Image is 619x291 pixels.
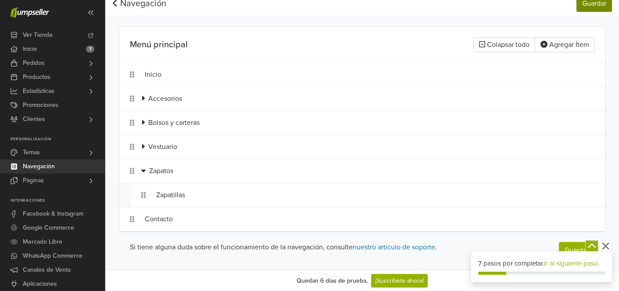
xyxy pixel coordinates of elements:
div: Zapatos [149,163,559,179]
button: Guardar [559,242,594,259]
div: Contacto [145,211,559,227]
div: Accesorios [148,90,559,107]
span: Ver Tienda [23,28,52,42]
span: Facebook & Instagram [23,207,83,221]
span: Canales de Venta [23,263,71,277]
h5: Menú principal [130,39,359,50]
span: Aplicaciones [23,277,57,291]
span: 7 [86,46,94,53]
div: 7 pasos por completar. [478,259,605,269]
a: ¡Suscríbete ahora! [371,274,428,287]
div: Vestuario [148,138,559,155]
p: Si tiene alguna duda sobre el funcionamiento de la navegación, consulte . [119,242,524,252]
a: Ir al siguiente paso. [544,259,599,267]
span: Pedidos [23,56,45,70]
p: Integraciones [11,198,105,203]
span: Mercado Libre [23,235,62,249]
span: Google Commerce [23,221,74,235]
div: Inicio [145,66,559,83]
div: Quedan 6 días de prueba. [297,276,368,285]
span: Inicio [23,42,37,56]
div: Bolsos y carteras [148,114,559,131]
span: WhatsApp Commerce [23,249,82,263]
span: Navegación [23,160,55,174]
span: Páginas [23,174,44,188]
span: Clientes [23,112,45,126]
a: nuestro artículo de soporte [353,243,435,252]
span: Promociones [23,98,58,112]
p: Personalización [11,137,105,142]
button: Colapsar todo [473,37,535,52]
span: Estadísticas [23,84,54,98]
span: Temas [23,145,40,160]
div: Zapatillas [156,187,559,203]
span: Productos [23,70,50,84]
button: Agregar Ítem [535,37,595,52]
